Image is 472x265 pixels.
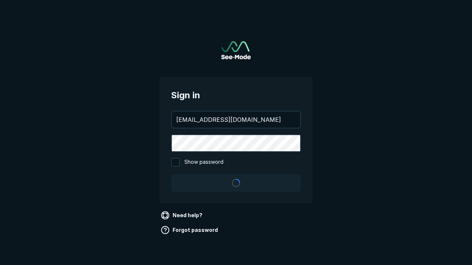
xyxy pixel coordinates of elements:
img: See-Mode Logo [221,41,251,59]
a: Forgot password [159,224,221,236]
input: your@email.com [172,112,300,128]
span: Sign in [171,89,301,102]
span: Show password [184,158,223,167]
a: Go to sign in [221,41,251,59]
a: Need help? [159,209,205,221]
